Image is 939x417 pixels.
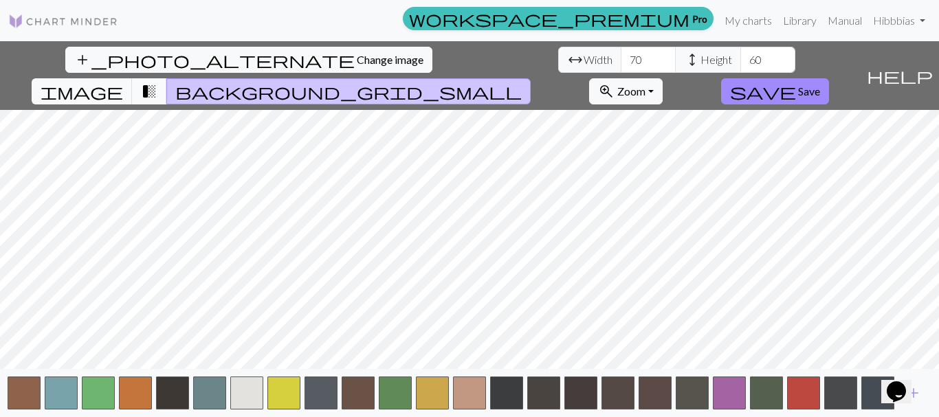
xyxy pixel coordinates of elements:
span: Height [700,52,732,68]
span: height [684,50,700,69]
a: Library [777,7,822,34]
a: My charts [719,7,777,34]
span: zoom_in [598,82,615,101]
a: Manual [822,7,868,34]
span: Width [584,52,612,68]
button: Change image [65,47,432,73]
span: workspace_premium [409,9,689,28]
span: add_photo_alternate [74,50,355,69]
span: Zoom [617,84,645,98]
span: Change image [357,53,423,66]
a: Hibbbias [868,7,931,34]
span: transition_fade [141,82,157,101]
span: background_grid_small [175,82,522,101]
span: help [867,66,933,85]
iframe: chat widget [881,362,925,403]
button: Zoom [589,78,663,104]
a: Pro [403,7,714,30]
span: save [730,82,796,101]
span: arrow_range [567,50,584,69]
span: Save [798,84,820,98]
img: Logo [8,13,118,30]
button: Help [861,41,939,110]
span: image [41,82,123,101]
button: Save [721,78,829,104]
